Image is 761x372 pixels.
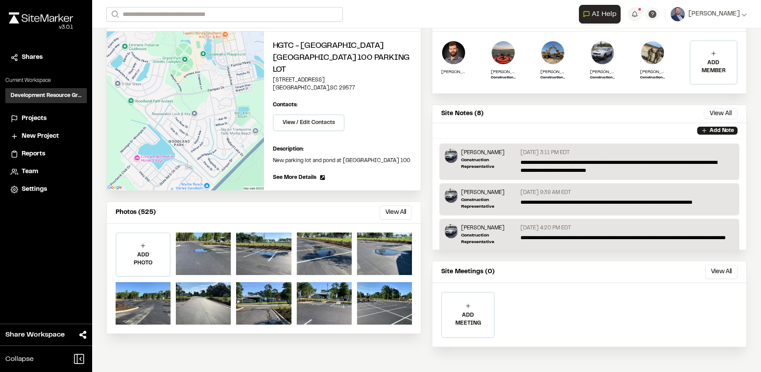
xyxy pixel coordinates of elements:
p: New parking lot and pond at [GEOGRAPHIC_DATA] 100 [273,157,412,165]
p: [DATE] 9:39 AM EDT [520,189,571,197]
p: [PERSON_NAME] [441,69,466,75]
span: See More Details [273,174,316,182]
p: [PERSON_NAME] [491,69,516,75]
p: [GEOGRAPHIC_DATA] , SC 29577 [273,84,412,92]
span: Share Workspace [5,329,65,340]
p: Site Notes (8) [441,109,484,119]
button: [PERSON_NAME] [671,7,747,21]
span: Shares [22,53,43,62]
p: Construction Rep. [640,75,665,81]
span: New Project [22,132,59,141]
span: AI Help [592,9,617,19]
button: View All [704,108,738,119]
p: Construction Representative [461,197,517,210]
span: [PERSON_NAME] [688,9,740,19]
p: Add Note [710,127,734,135]
img: rebrand.png [9,12,73,23]
p: Current Workspace [5,77,87,85]
p: Site Meetings (0) [441,267,495,277]
a: Reports [11,149,82,159]
h3: Development Resource Group [11,92,82,100]
p: [DATE] 4:20 PM EDT [520,224,571,232]
a: Shares [11,53,82,62]
img: User [671,7,685,21]
p: [PERSON_NAME] [461,189,517,197]
h2: HGTC - [GEOGRAPHIC_DATA] [GEOGRAPHIC_DATA] 100 Parking Lot [273,40,412,76]
span: Projects [22,114,47,124]
a: Settings [11,185,82,194]
a: Projects [11,114,82,124]
span: Collapse [5,354,34,364]
img: Zach Thompson [491,40,516,65]
p: Construction Representative [461,232,517,245]
button: View / Edit Contacts [273,114,345,131]
p: Construction Manager [491,75,516,81]
span: Team [22,167,38,177]
button: Search [106,7,122,22]
div: Open AI Assistant [579,5,624,23]
img: Dillon Hackett [640,40,665,65]
p: [PERSON_NAME] [461,149,517,157]
p: ADD MEETING [442,311,494,327]
img: Timothy Clark [445,149,458,163]
p: [PERSON_NAME] [461,224,517,232]
p: Contacts: [273,101,298,109]
img: Ross Edwards [540,40,565,65]
img: Timothy Clark [445,224,458,238]
a: Team [11,167,82,177]
p: [DATE] 3:11 PM EDT [520,149,570,157]
button: View All [705,265,738,279]
span: Reports [22,149,45,159]
p: Construction Representative [590,75,615,81]
a: New Project [11,132,82,141]
p: Construction Representative [540,75,565,81]
p: [STREET_ADDRESS] [273,76,412,84]
p: ADD PHOTO [116,251,170,267]
button: Open AI Assistant [579,5,621,23]
p: [PERSON_NAME] [640,69,665,75]
img: Timothy Clark [445,189,458,203]
p: Description: [273,145,412,153]
img: William Bartholomew [441,40,466,65]
p: ADD MEMBER [691,59,737,75]
div: Oh geez...please don't... [9,23,73,31]
p: [PERSON_NAME] [590,69,615,75]
img: Timothy Clark [590,40,615,65]
p: Photos (525) [116,208,156,217]
span: Settings [22,185,47,194]
button: View All [380,205,412,220]
p: Construction Representative [461,157,517,170]
p: [PERSON_NAME] [540,69,565,75]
